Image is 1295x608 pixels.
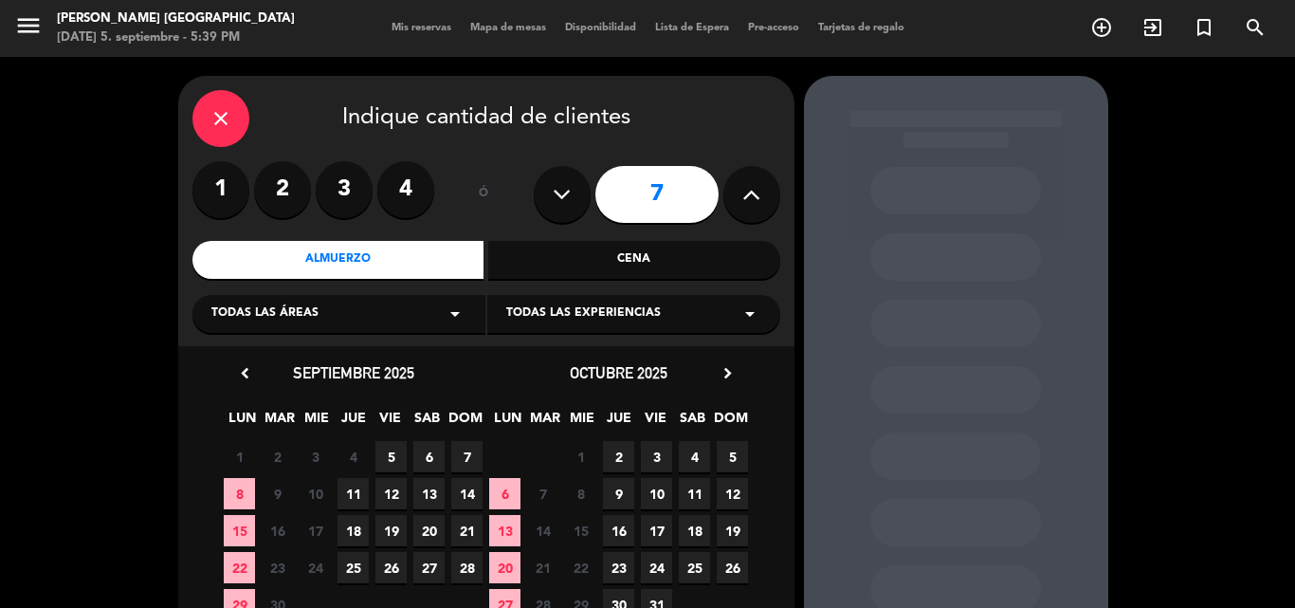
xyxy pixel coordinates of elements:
span: 14 [527,515,558,546]
span: 2 [262,441,293,472]
span: 8 [565,478,596,509]
span: 20 [489,552,520,583]
span: Disponibilidad [556,23,646,33]
span: LUN [492,407,523,438]
span: 13 [489,515,520,546]
span: septiembre 2025 [293,363,414,382]
span: 17 [641,515,672,546]
i: arrow_drop_down [444,303,466,325]
span: SAB [411,407,443,438]
span: 1 [224,441,255,472]
span: Tarjetas de regalo [809,23,914,33]
span: LUN [227,407,258,438]
span: JUE [337,407,369,438]
span: 5 [375,441,407,472]
span: 25 [337,552,369,583]
div: [DATE] 5. septiembre - 5:39 PM [57,28,295,47]
span: 9 [262,478,293,509]
span: 7 [451,441,483,472]
div: ó [453,161,515,228]
span: 17 [300,515,331,546]
label: 2 [254,161,311,218]
span: octubre 2025 [570,363,667,382]
span: MIE [301,407,332,438]
div: Cena [488,241,780,279]
span: Todas las experiencias [506,304,661,323]
span: 6 [413,441,445,472]
span: 16 [262,515,293,546]
label: 1 [192,161,249,218]
span: 18 [337,515,369,546]
span: 23 [603,552,634,583]
span: 12 [375,478,407,509]
span: 25 [679,552,710,583]
span: 26 [375,552,407,583]
span: 15 [224,515,255,546]
i: turned_in_not [1193,16,1215,39]
span: MAR [264,407,295,438]
span: 2 [603,441,634,472]
span: MAR [529,407,560,438]
i: chevron_left [235,363,255,383]
span: 16 [603,515,634,546]
span: 24 [300,552,331,583]
span: 10 [641,478,672,509]
i: chevron_right [718,363,738,383]
span: 26 [717,552,748,583]
span: 28 [451,552,483,583]
span: SAB [677,407,708,438]
span: 19 [717,515,748,546]
span: 3 [641,441,672,472]
i: exit_to_app [1141,16,1164,39]
label: 3 [316,161,373,218]
span: 18 [679,515,710,546]
span: 21 [451,515,483,546]
span: 4 [337,441,369,472]
span: VIE [374,407,406,438]
span: 23 [262,552,293,583]
span: 15 [565,515,596,546]
span: 22 [224,552,255,583]
i: close [210,107,232,130]
i: add_circle_outline [1090,16,1113,39]
i: search [1244,16,1267,39]
span: Mapa de mesas [461,23,556,33]
span: Lista de Espera [646,23,739,33]
span: 11 [679,478,710,509]
i: arrow_drop_down [739,303,761,325]
span: 10 [300,478,331,509]
span: Todas las áreas [211,304,319,323]
span: 22 [565,552,596,583]
span: 5 [717,441,748,472]
span: 24 [641,552,672,583]
span: 27 [413,552,445,583]
span: 7 [527,478,558,509]
span: DOM [448,407,480,438]
button: menu [14,11,43,46]
span: DOM [714,407,745,438]
span: 1 [565,441,596,472]
span: 9 [603,478,634,509]
span: 12 [717,478,748,509]
label: 4 [377,161,434,218]
span: Pre-acceso [739,23,809,33]
span: VIE [640,407,671,438]
span: MIE [566,407,597,438]
span: 13 [413,478,445,509]
span: 21 [527,552,558,583]
div: [PERSON_NAME] [GEOGRAPHIC_DATA] [57,9,295,28]
i: menu [14,11,43,40]
span: 6 [489,478,520,509]
span: 3 [300,441,331,472]
span: 8 [224,478,255,509]
span: JUE [603,407,634,438]
span: 11 [337,478,369,509]
div: Indique cantidad de clientes [192,90,780,147]
span: 19 [375,515,407,546]
span: 4 [679,441,710,472]
span: 14 [451,478,483,509]
div: Almuerzo [192,241,484,279]
span: Mis reservas [382,23,461,33]
span: 20 [413,515,445,546]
